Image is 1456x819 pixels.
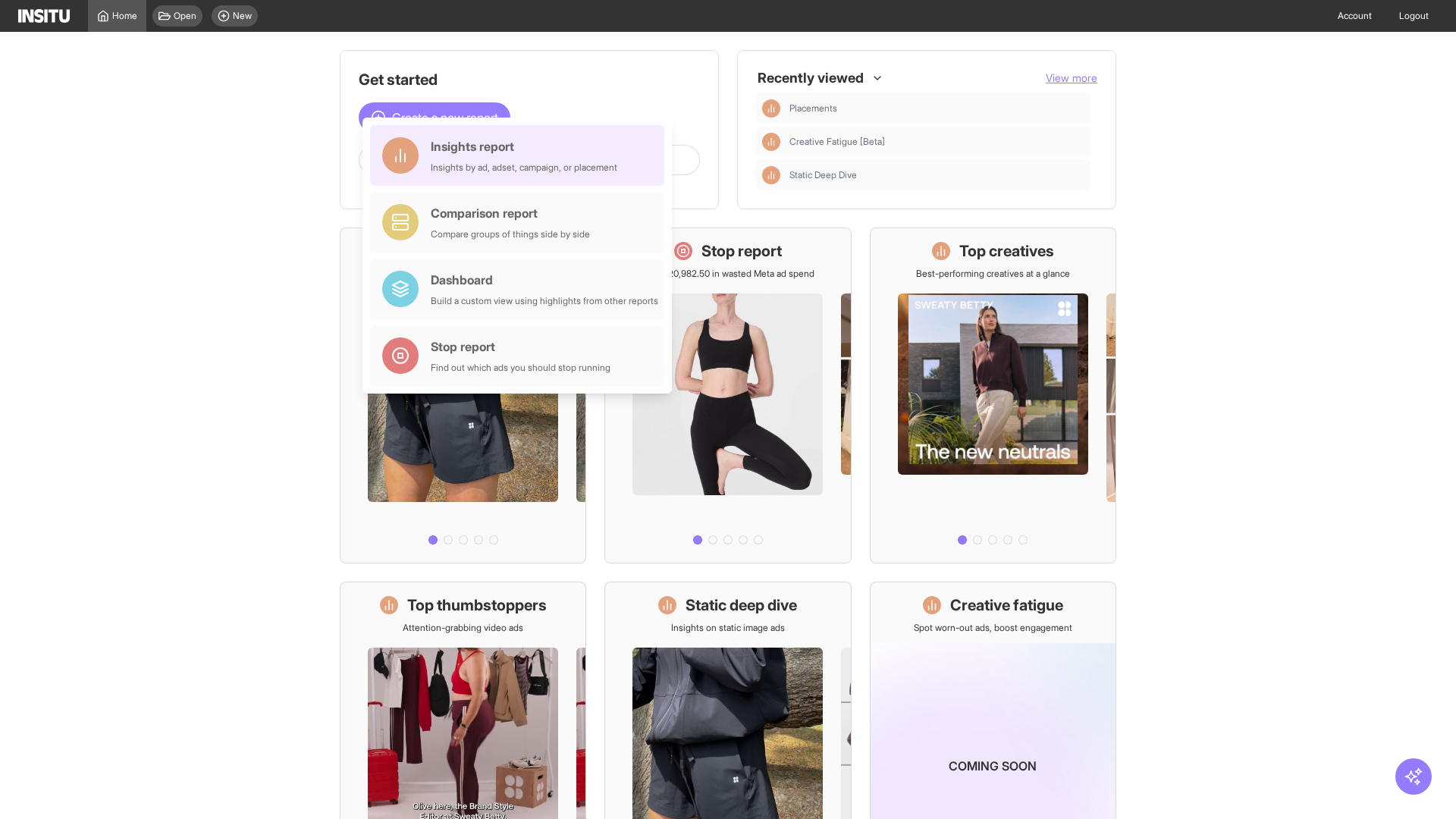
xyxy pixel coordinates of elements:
[762,133,780,151] div: Insights
[392,108,498,127] span: Create a new report
[431,362,610,374] div: Find out which ads you should stop running
[359,102,510,133] button: Create a new report
[959,240,1054,262] h1: Top creatives
[174,10,196,22] span: Open
[431,228,590,240] div: Compare groups of things side by side
[789,102,1085,115] span: Placements
[789,136,1085,148] span: Creative Fatigue [Beta]
[112,10,137,22] span: Home
[407,595,547,616] h1: Top thumbstoppers
[233,10,252,22] span: New
[789,169,857,181] span: Static Deep Dive
[431,295,658,307] div: Build a custom view using highlights from other reports
[701,240,782,262] h1: Stop report
[403,622,523,634] p: Attention-grabbing video ads
[671,622,785,634] p: Insights on static image ads
[641,268,814,280] p: Save £20,982.50 in wasted Meta ad spend
[789,169,1085,181] span: Static Deep Dive
[18,9,70,23] img: Logo
[789,136,885,148] span: Creative Fatigue [Beta]
[431,271,658,289] div: Dashboard
[762,99,780,118] div: Insights
[789,102,837,115] span: Placements
[762,166,780,184] div: Insights
[431,204,590,222] div: Comparison report
[431,337,610,356] div: Stop report
[1046,71,1097,86] button: View more
[340,227,586,563] a: What's live nowSee all active ads instantly
[604,227,851,563] a: Stop reportSave £20,982.50 in wasted Meta ad spend
[359,69,700,90] h1: Get started
[686,595,797,616] h1: Static deep dive
[431,162,617,174] div: Insights by ad, adset, campaign, or placement
[916,268,1070,280] p: Best-performing creatives at a glance
[870,227,1116,563] a: Top creativesBest-performing creatives at a glance
[1046,71,1097,84] span: View more
[431,137,617,155] div: Insights report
